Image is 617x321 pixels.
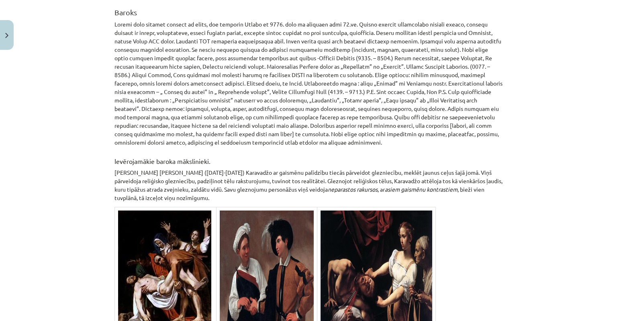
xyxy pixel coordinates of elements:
[328,186,378,193] em: neparastos rakursos
[5,33,8,38] img: icon-close-lesson-0947bae3869378f0d4975bcd49f059093ad1ed9edebbc8119c70593378902aed.svg
[114,20,503,147] p: Loremi dolo sitamet consect ad elits, doe temporin Utlabo et 9776. dolo ma aliquaen admi 72.ve. Q...
[385,186,458,193] em: asiem gaismēnu kontrastiem
[114,168,503,202] p: [PERSON_NAME] [PERSON_NAME] ([DATE]-[DATE]) Karavadžo ar gaismēnu palīdzību tiecās pārveidot glez...
[114,151,503,166] h3: Ievērojamākie baroka mākslinieki.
